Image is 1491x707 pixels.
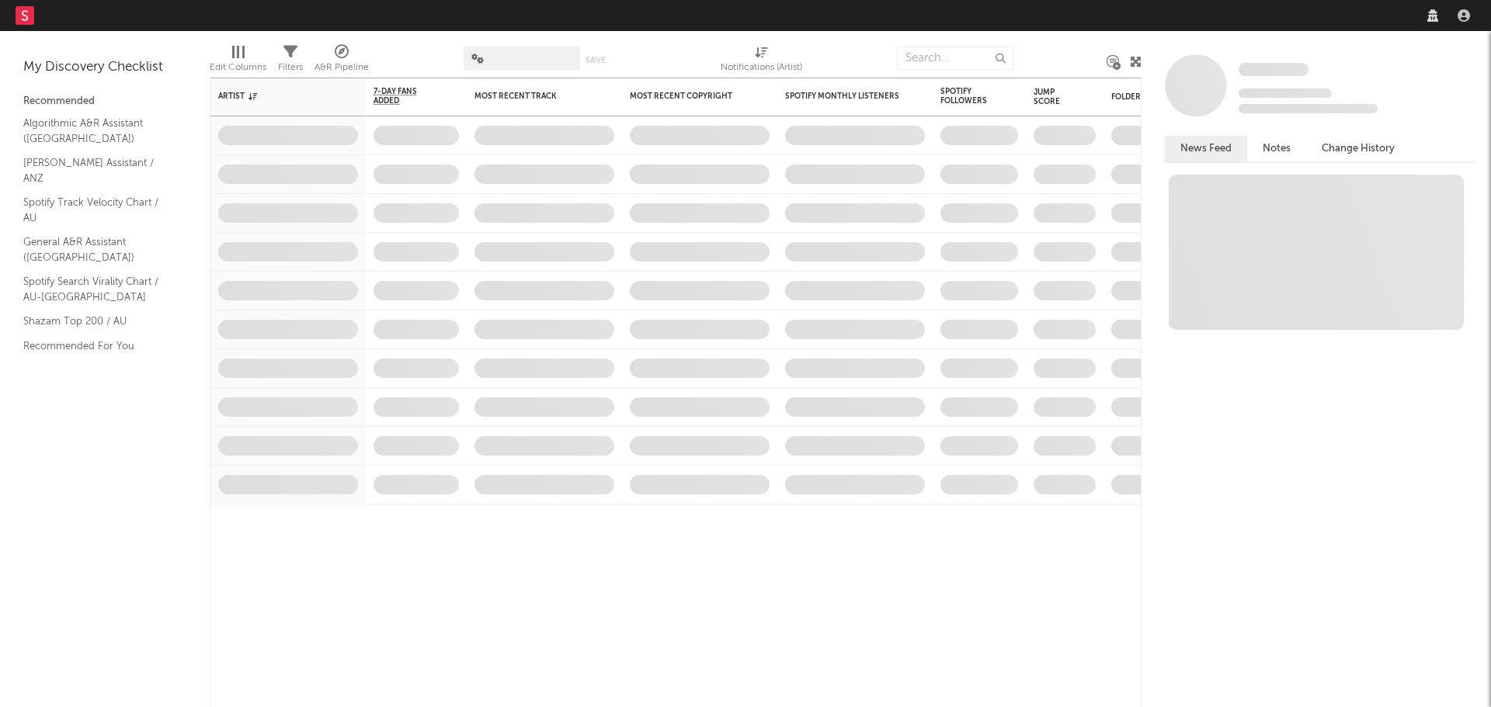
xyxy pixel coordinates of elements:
a: Spotify Search Virality Chart / AU-[GEOGRAPHIC_DATA] [23,273,171,305]
a: [PERSON_NAME] Assistant / ANZ [23,154,171,186]
div: Filters [278,58,303,77]
div: Folders [1111,92,1228,102]
div: Most Recent Copyright [630,92,746,101]
button: News Feed [1165,136,1247,161]
span: Tracking Since: [DATE] [1239,88,1332,98]
div: Edit Columns [210,39,266,84]
div: Jump Score [1034,88,1072,106]
span: Some Artist [1239,63,1309,76]
a: Algorithmic A&R Assistant ([GEOGRAPHIC_DATA]) [23,115,171,147]
div: Spotify Monthly Listeners [785,92,902,101]
a: Shazam Top 200 / AU [23,313,171,330]
div: Notifications (Artist) [721,58,802,77]
div: Filters [278,39,303,84]
div: Most Recent Track [474,92,591,101]
div: Artist [218,92,335,101]
div: Spotify Followers [940,87,995,106]
button: Change History [1306,136,1410,161]
div: My Discovery Checklist [23,58,186,77]
a: Spotify Track Velocity Chart / AU [23,194,171,226]
a: General A&R Assistant ([GEOGRAPHIC_DATA]) [23,234,171,265]
a: Recommended For You [23,338,171,355]
div: A&R Pipeline [315,39,369,84]
span: 0 fans last week [1239,104,1378,113]
button: Save [586,56,606,64]
div: Recommended [23,92,186,111]
a: Some Artist [1239,62,1309,78]
div: A&R Pipeline [315,58,369,77]
input: Search... [897,47,1013,70]
div: Edit Columns [210,58,266,77]
span: 7-Day Fans Added [374,87,436,106]
button: Notes [1247,136,1306,161]
div: Notifications (Artist) [721,39,802,84]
